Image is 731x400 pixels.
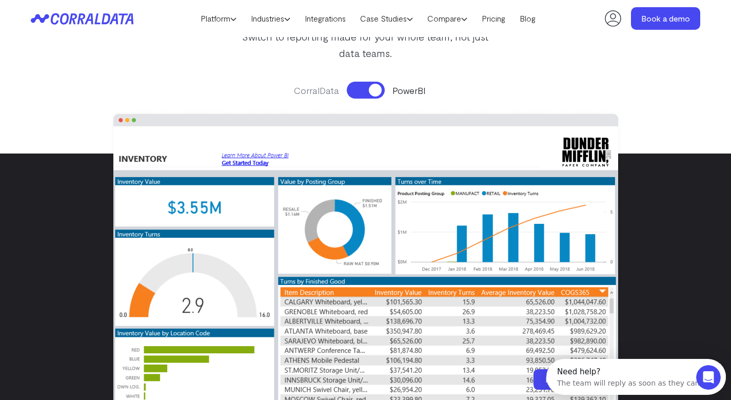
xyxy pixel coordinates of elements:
a: Platform [193,11,244,26]
a: Case Studies [353,11,420,26]
a: Pricing [475,11,512,26]
a: Book a demo [534,369,605,390]
p: Switch to reporting made for your whole team, not just data teams. [235,28,496,61]
div: Need help? [11,9,153,17]
span: Book a demo [545,374,594,384]
a: Blog [512,11,543,26]
a: Integrations [298,11,353,26]
a: Compare [420,11,475,26]
span: PowerBI [392,84,454,97]
iframe: Intercom live chat discovery launcher [546,359,726,395]
a: Book a demo [631,7,700,30]
a: Industries [244,11,298,26]
iframe: Intercom live chat [696,365,721,390]
div: Open Intercom Messenger [4,4,184,32]
div: The team will reply as soon as they can [11,17,153,28]
span: CorralData [278,84,339,97]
